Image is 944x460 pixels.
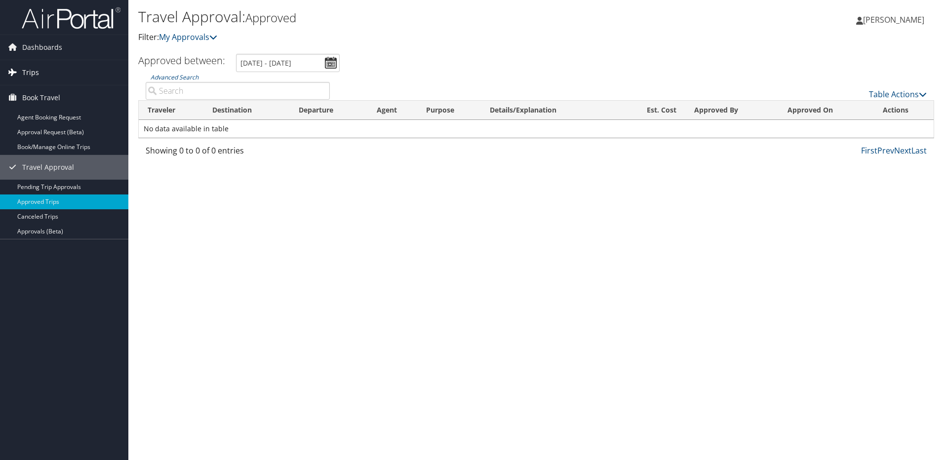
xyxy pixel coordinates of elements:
small: Approved [245,9,296,26]
th: Actions [874,101,934,120]
a: Prev [877,145,894,156]
span: Book Travel [22,85,60,110]
th: Approved By: activate to sort column ascending [685,101,778,120]
input: Advanced Search [146,82,330,100]
input: [DATE] - [DATE] [236,54,340,72]
td: No data available in table [139,120,934,138]
a: Table Actions [869,89,927,100]
th: Approved On: activate to sort column ascending [779,101,874,120]
span: [PERSON_NAME] [863,14,924,25]
a: Next [894,145,911,156]
a: Last [911,145,927,156]
div: Showing 0 to 0 of 0 entries [146,145,330,161]
h1: Travel Approval: [138,6,669,27]
span: Trips [22,60,39,85]
th: Destination: activate to sort column ascending [203,101,290,120]
a: [PERSON_NAME] [856,5,934,35]
span: Travel Approval [22,155,74,180]
span: Dashboards [22,35,62,60]
th: Est. Cost: activate to sort column ascending [620,101,685,120]
th: Agent [368,101,417,120]
a: My Approvals [159,32,217,42]
th: Purpose [417,101,481,120]
a: First [861,145,877,156]
th: Departure: activate to sort column ascending [290,101,368,120]
img: airportal-logo.png [22,6,120,30]
h3: Approved between: [138,54,225,67]
p: Filter: [138,31,669,44]
th: Details/Explanation [481,101,620,120]
a: Advanced Search [151,73,198,81]
th: Traveler: activate to sort column ascending [139,101,203,120]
